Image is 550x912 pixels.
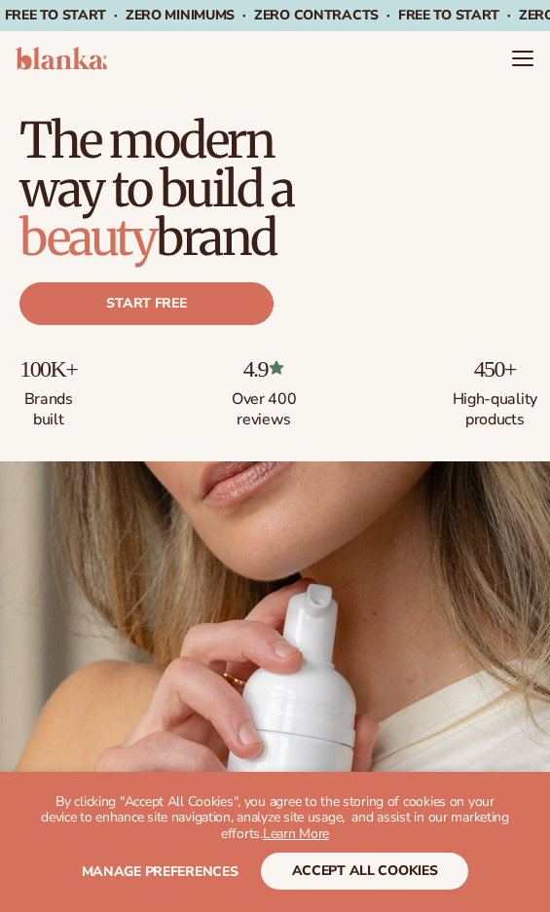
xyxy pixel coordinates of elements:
[19,356,77,382] p: 100K+
[220,382,308,430] p: Over 400 reviews
[511,47,534,70] summary: Menu
[451,382,538,430] p: High-quality products
[19,109,538,263] h1: The modern way to build a brand
[16,47,107,70] img: logo
[386,6,390,24] span: ·
[82,862,238,881] span: Manage preferences
[220,356,308,382] p: 4.9
[39,794,511,843] p: By clicking "Accept All Cookies", you agree to the storing of cookies on your device to enhance s...
[263,824,329,843] a: Learn More
[451,356,538,382] p: 450+
[82,853,238,890] button: Manage preferences
[19,382,77,430] p: Brands built
[261,853,469,890] button: accept all cookies
[19,282,274,325] a: Start free
[5,6,398,24] span: Free to start · ZERO minimums · ZERO contracts
[19,207,156,269] span: beauty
